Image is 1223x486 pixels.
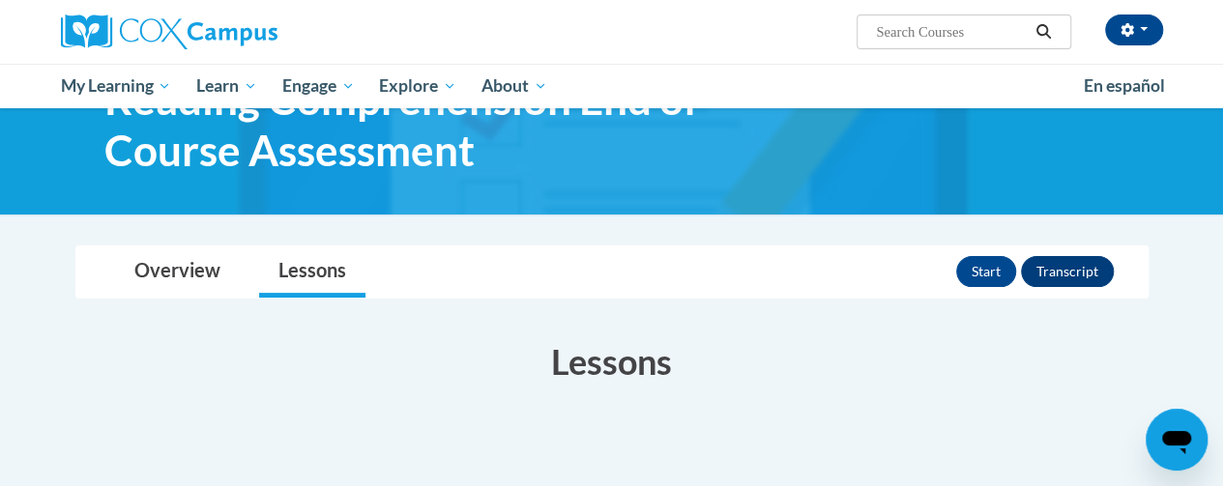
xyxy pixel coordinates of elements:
[270,64,367,108] a: Engage
[1071,66,1178,106] a: En español
[184,64,270,108] a: Learn
[1105,14,1163,45] button: Account Settings
[1084,75,1165,96] span: En español
[282,74,355,98] span: Engage
[1029,20,1058,43] button: Search
[259,246,365,298] a: Lessons
[75,337,1149,386] h3: Lessons
[104,73,772,176] span: Reading Comprehension End of Course Assessment
[481,74,547,98] span: About
[60,74,171,98] span: My Learning
[469,64,560,108] a: About
[196,74,257,98] span: Learn
[874,20,1029,43] input: Search Courses
[1021,256,1114,287] button: Transcript
[46,64,1178,108] div: Main menu
[61,14,277,49] img: Cox Campus
[61,14,409,49] a: Cox Campus
[115,246,240,298] a: Overview
[379,74,456,98] span: Explore
[366,64,469,108] a: Explore
[1146,409,1208,471] iframe: Button to launch messaging window
[48,64,185,108] a: My Learning
[956,256,1016,287] button: Start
